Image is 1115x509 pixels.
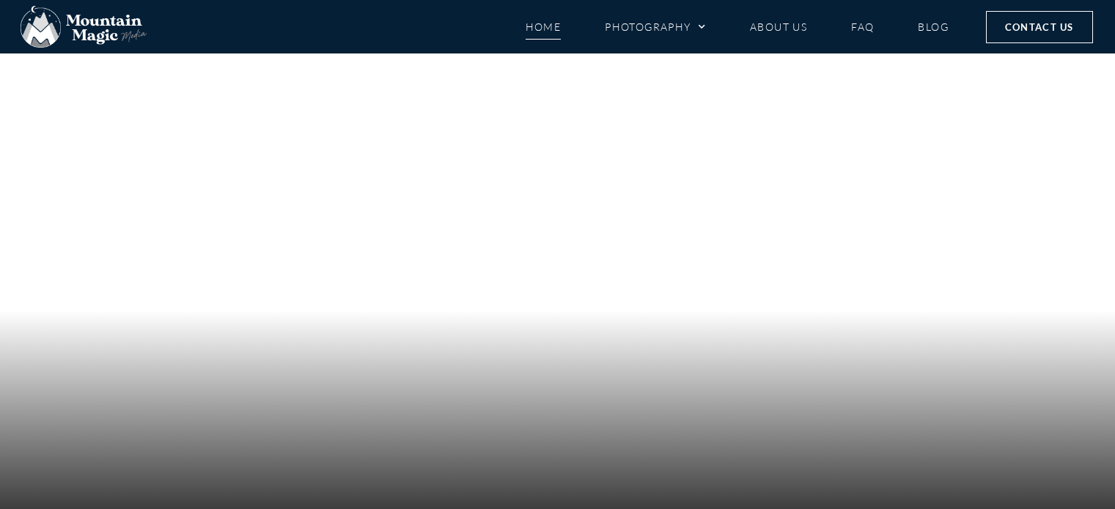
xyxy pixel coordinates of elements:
[851,14,874,40] a: FAQ
[605,14,706,40] a: Photography
[1005,19,1074,35] span: Contact Us
[526,14,562,40] a: Home
[986,11,1093,43] a: Contact Us
[21,6,147,48] img: Mountain Magic Media photography logo Crested Butte Photographer
[918,14,949,40] a: Blog
[526,14,949,40] nav: Menu
[750,14,807,40] a: About Us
